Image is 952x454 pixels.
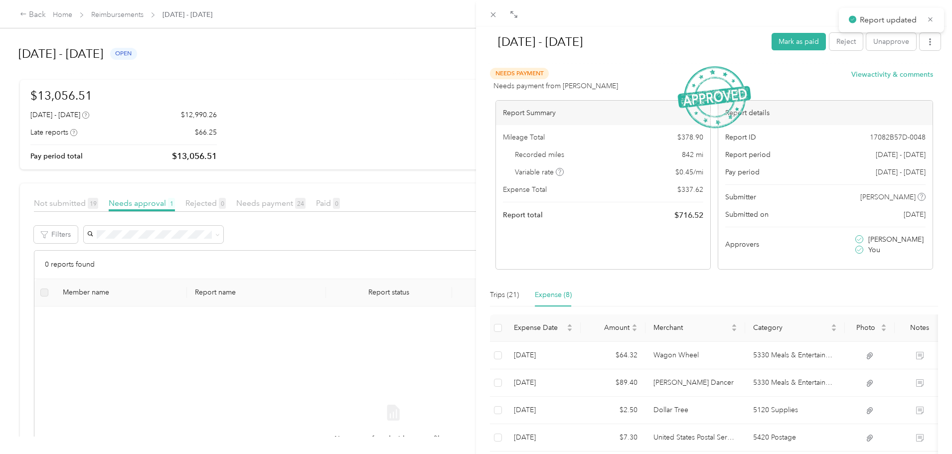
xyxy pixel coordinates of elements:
td: Dollar Tree [645,397,745,424]
h1: Sep 15 - 28, 2025 [487,30,765,54]
td: Gandy Dancer [645,369,745,397]
span: Report total [503,210,543,220]
span: $ 337.62 [677,184,703,195]
div: Report details [718,101,933,125]
td: 9-19-2025 [506,369,581,397]
span: Report period [725,150,771,160]
th: Expense Date [506,314,581,342]
span: [PERSON_NAME] [860,192,916,202]
span: [DATE] - [DATE] [876,150,926,160]
div: Report Summary [496,101,710,125]
td: 5330 Meals & Entertainment [745,342,845,369]
span: Needs payment from [PERSON_NAME] [493,81,618,91]
span: caret-down [632,327,637,333]
button: Unapprove [866,33,916,50]
span: Approvers [725,239,759,250]
span: [DATE] [904,209,926,220]
span: Submitted on [725,209,769,220]
td: 9-25-2025 [506,342,581,369]
td: 5330 Meals & Entertainment [745,369,845,397]
td: Wagon Wheel [645,342,745,369]
span: caret-up [881,322,887,328]
td: United States Postal Service [645,424,745,452]
span: [PERSON_NAME] [868,234,924,245]
span: Submitter [725,192,756,202]
span: Category [753,323,829,332]
th: Notes [895,314,945,342]
iframe: Everlance-gr Chat Button Frame [896,398,952,454]
th: Photo [845,314,895,342]
div: Trips (21) [490,290,519,301]
th: Merchant [645,314,745,342]
span: Photo [853,323,879,332]
img: ApprovedStamp [677,66,751,128]
p: Report updated [860,14,920,26]
span: $ 0.45 / mi [675,167,703,177]
span: caret-up [831,322,837,328]
td: 9-17-2025 [506,424,581,452]
td: 9-17-2025 [506,397,581,424]
span: Merchant [653,323,729,332]
th: Amount [581,314,645,342]
span: Expense Date [514,323,565,332]
td: $2.50 [581,397,645,424]
span: Report ID [725,132,756,143]
span: Amount [589,323,630,332]
span: caret-down [731,327,737,333]
span: 842 mi [682,150,703,160]
td: 5120 Supplies [745,397,845,424]
button: Reject [829,33,863,50]
span: Mileage Total [503,132,545,143]
span: Needs Payment [490,68,549,79]
span: You [868,245,880,255]
span: Pay period [725,167,760,177]
span: caret-down [831,327,837,333]
span: caret-down [881,327,887,333]
span: [DATE] - [DATE] [876,167,926,177]
td: 5420 Postage [745,424,845,452]
td: $89.40 [581,369,645,397]
span: caret-up [731,322,737,328]
span: Recorded miles [515,150,564,160]
span: 17082B57D-0048 [870,132,926,143]
span: caret-down [567,327,573,333]
span: caret-up [567,322,573,328]
th: Category [745,314,845,342]
span: Expense Total [503,184,547,195]
button: Mark as paid [772,33,826,50]
span: Variable rate [515,167,564,177]
td: $64.32 [581,342,645,369]
div: Expense (8) [535,290,572,301]
button: Viewactivity & comments [851,69,933,80]
span: caret-up [632,322,637,328]
span: $ 716.52 [674,209,703,221]
td: $7.30 [581,424,645,452]
span: $ 378.90 [677,132,703,143]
